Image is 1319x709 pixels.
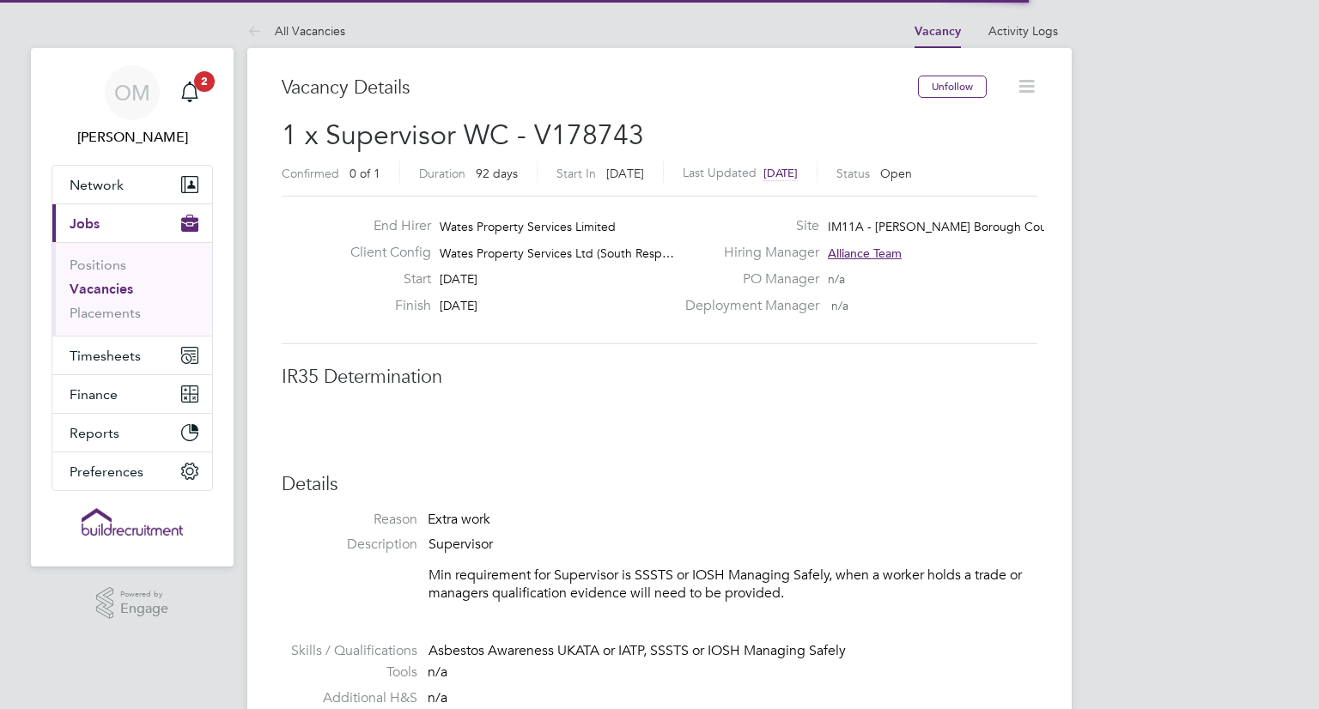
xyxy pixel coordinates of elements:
[70,464,143,480] span: Preferences
[120,587,168,602] span: Powered by
[194,71,215,92] span: 2
[70,386,118,403] span: Finance
[282,472,1037,497] h3: Details
[419,166,465,181] label: Duration
[988,23,1058,39] a: Activity Logs
[282,511,417,529] label: Reason
[440,219,616,234] span: Wates Property Services Limited
[828,245,902,261] span: Alliance Team
[173,65,207,120] a: 2
[31,48,234,567] nav: Main navigation
[52,166,212,203] button: Network
[675,297,819,315] label: Deployment Manager
[337,244,431,262] label: Client Config
[114,82,150,104] span: OM
[831,298,848,313] span: n/a
[282,689,417,707] label: Additional H&S
[70,281,133,297] a: Vacancies
[606,166,644,181] span: [DATE]
[440,271,477,287] span: [DATE]
[836,166,870,181] label: Status
[476,166,518,181] span: 92 days
[428,511,490,528] span: Extra work
[282,166,339,181] label: Confirmed
[918,76,987,98] button: Unfollow
[70,305,141,321] a: Placements
[70,425,119,441] span: Reports
[763,166,798,180] span: [DATE]
[70,177,124,193] span: Network
[282,642,417,660] label: Skills / Qualifications
[52,508,213,536] a: Go to home page
[52,204,212,242] button: Jobs
[70,348,141,364] span: Timesheets
[247,23,345,39] a: All Vacancies
[440,245,674,261] span: Wates Property Services Ltd (South Resp…
[828,271,845,287] span: n/a
[52,242,212,336] div: Jobs
[282,76,918,100] h3: Vacancy Details
[683,165,757,180] label: Last Updated
[96,587,169,620] a: Powered byEngage
[282,664,417,682] label: Tools
[429,567,1037,603] p: Min requirement for Supervisor is SSSTS or IOSH Managing Safely, when a worker holds a trade or m...
[428,689,447,706] span: n/a
[337,270,431,288] label: Start
[337,217,431,235] label: End Hirer
[52,127,213,148] span: Odran McCarthy
[880,166,912,181] span: Open
[428,664,447,681] span: n/a
[70,215,100,232] span: Jobs
[337,297,431,315] label: Finish
[556,166,596,181] label: Start In
[82,508,183,536] img: buildrec-logo-retina.png
[52,65,213,148] a: OM[PERSON_NAME]
[52,452,212,490] button: Preferences
[440,298,477,313] span: [DATE]
[350,166,380,181] span: 0 of 1
[70,257,126,273] a: Positions
[52,375,212,413] button: Finance
[429,536,1037,554] p: Supervisor
[52,336,212,374] button: Timesheets
[675,244,819,262] label: Hiring Manager
[282,365,1037,390] h3: IR35 Determination
[52,414,212,451] button: Reports
[282,118,644,152] span: 1 x Supervisor WC - V178743
[282,536,417,554] label: Description
[828,219,1065,234] span: IM11A - [PERSON_NAME] Borough Council
[120,602,168,616] span: Engage
[915,24,961,39] a: Vacancy
[675,270,819,288] label: PO Manager
[675,217,819,235] label: Site
[429,642,1037,660] div: Asbestos Awareness UKATA or IATP, SSSTS or IOSH Managing Safely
